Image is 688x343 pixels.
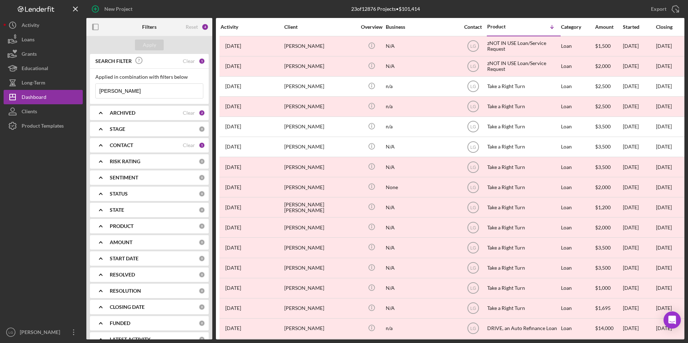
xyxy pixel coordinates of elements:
text: LG [470,326,476,331]
div: n/a [386,117,458,136]
time: [DATE] [656,164,672,170]
div: [PERSON_NAME] [284,77,356,96]
div: [DATE] [623,157,655,177]
time: [DATE] [656,204,672,210]
b: FUNDED [110,320,130,326]
div: [PERSON_NAME] [284,218,356,237]
button: LG[PERSON_NAME] [4,325,83,339]
div: Export [651,2,666,16]
div: 1 [199,142,205,148]
div: N/A [386,37,458,56]
div: DRIVE, an Auto Refinance Loan [487,319,559,338]
div: Clear [183,58,195,64]
div: n/a [386,97,458,116]
div: Loan [561,198,594,217]
div: [DATE] [623,57,655,76]
div: $3,500 [595,259,622,278]
div: Take a Right Turn [487,218,559,237]
div: $2,500 [595,77,622,96]
div: Take a Right Turn [487,279,559,298]
div: $1,200 [595,198,622,217]
div: N/A [386,198,458,217]
div: Loan [561,137,594,156]
div: Product Templates [22,119,64,135]
div: [PERSON_NAME] [18,325,65,341]
div: Business [386,24,458,30]
div: Educational [22,61,48,77]
b: SENTIMENT [110,175,138,180]
time: 2025-01-30 02:02 [225,245,241,251]
time: [DATE] [656,184,672,190]
div: $2,000 [595,57,622,76]
div: [PERSON_NAME] [284,97,356,116]
div: [DATE] [623,137,655,156]
div: $1,500 [595,37,622,56]
div: $1,000 [595,279,622,298]
div: [PERSON_NAME] [284,137,356,156]
div: Loan [561,218,594,237]
div: Loan [561,37,594,56]
time: 2025-01-30 00:01 [225,184,241,190]
div: Clear [183,142,195,148]
div: 0 [199,207,205,213]
div: Activity [22,18,39,34]
div: zNOT IN USE Loan/Service Request [487,37,559,56]
button: Educational [4,61,83,76]
div: Category [561,24,594,30]
text: LG [470,205,476,210]
div: Started [623,24,655,30]
a: Long-Term [4,76,83,90]
div: 0 [199,336,205,343]
text: LG [470,145,476,150]
text: LG [470,124,476,129]
div: Take a Right Turn [487,137,559,156]
time: [DATE] [656,123,672,129]
div: Clear [183,110,195,116]
b: PRODUCT [110,223,133,229]
div: Loan [561,57,594,76]
div: Clients [22,104,37,120]
b: STATE [110,207,124,213]
button: Product Templates [4,119,83,133]
div: Client [284,24,356,30]
div: zNOT IN USE Loan/Service Request [487,57,559,76]
div: Applied in combination with filters below [95,74,203,80]
div: Loan [561,157,594,177]
div: [PERSON_NAME] [284,259,356,278]
div: Take a Right Turn [487,299,559,318]
div: $3,500 [595,238,622,257]
div: $2,500 [595,97,622,116]
time: [DATE] [656,244,672,251]
button: Dashboard [4,90,83,104]
b: AMOUNT [110,239,132,245]
time: [DATE] [656,143,672,150]
b: ARCHIVED [110,110,135,116]
b: CLOSING DATE [110,304,145,310]
div: [PERSON_NAME] [284,299,356,318]
b: LATEST ACTIVITY [110,337,150,342]
div: [DATE] [623,279,655,298]
div: Loan [561,279,594,298]
div: [PERSON_NAME] [284,279,356,298]
div: [DATE] [623,299,655,318]
div: $3,500 [595,117,622,136]
time: [DATE] [656,43,672,49]
div: 1 [199,58,205,64]
div: Take a Right Turn [487,259,559,278]
div: n/a [386,319,458,338]
div: n/a [386,77,458,96]
div: [DATE] [623,259,655,278]
div: Loan [561,238,594,257]
time: 2025-01-29 23:25 [225,164,241,170]
text: LG [9,330,13,334]
div: 0 [199,320,205,326]
div: Reset [186,24,198,30]
div: 0 [199,174,205,181]
div: Grants [22,47,37,63]
time: 2024-10-14 18:16 [225,325,241,331]
div: [DATE] [623,77,655,96]
div: [DATE] [623,178,655,197]
div: Product [487,24,523,29]
time: 2025-01-30 03:42 [225,265,241,271]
